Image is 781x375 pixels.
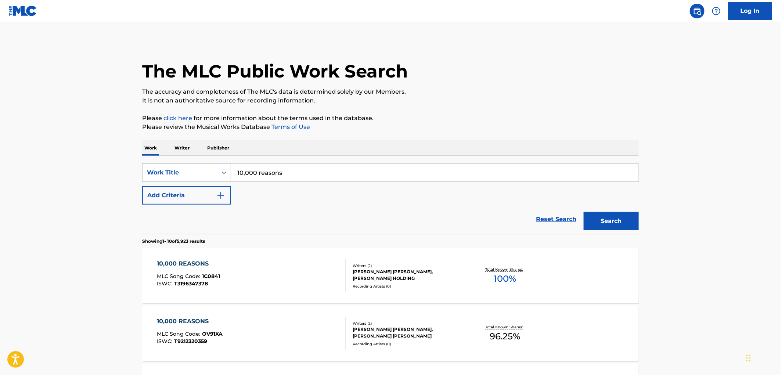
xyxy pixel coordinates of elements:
p: Publisher [205,140,231,156]
img: search [693,7,702,15]
div: 10,000 REASONS [157,259,220,268]
a: 10,000 REASONSMLC Song Code:1C0841ISWC:T3196347378Writers (2)[PERSON_NAME] [PERSON_NAME], [PERSON... [142,248,639,303]
div: [PERSON_NAME] [PERSON_NAME], [PERSON_NAME] HOLDING [353,268,464,282]
p: The accuracy and completeness of The MLC's data is determined solely by our Members. [142,87,639,96]
p: Writer [172,140,192,156]
div: Recording Artists ( 0 ) [353,341,464,347]
a: Reset Search [532,211,580,227]
iframe: Chat Widget [744,340,781,375]
p: Showing 1 - 10 of 5,923 results [142,238,205,245]
a: 10,000 REASONSMLC Song Code:OV91XAISWC:T9212320359Writers (2)[PERSON_NAME] [PERSON_NAME], [PERSON... [142,306,639,361]
div: Help [709,4,724,18]
a: Public Search [690,4,705,18]
button: Search [584,212,639,230]
p: Work [142,140,159,156]
div: 10,000 REASONS [157,317,223,326]
img: help [712,7,721,15]
span: T9212320359 [174,338,208,345]
p: Please review the Musical Works Database [142,123,639,131]
div: Work Title [147,168,213,177]
div: Drag [746,347,751,369]
p: It is not an authoritative source for recording information. [142,96,639,105]
span: T3196347378 [174,280,208,287]
div: [PERSON_NAME] [PERSON_NAME], [PERSON_NAME] [PERSON_NAME] [353,326,464,339]
button: Add Criteria [142,186,231,205]
span: ISWC : [157,338,174,345]
span: 96.25 % [490,330,520,343]
img: 9d2ae6d4665cec9f34b9.svg [216,191,225,200]
span: MLC Song Code : [157,331,202,337]
p: Please for more information about the terms used in the database. [142,114,639,123]
form: Search Form [142,163,639,234]
span: ISWC : [157,280,174,287]
div: Writers ( 2 ) [353,321,464,326]
span: OV91XA [202,331,223,337]
span: 100 % [494,272,516,285]
img: MLC Logo [9,6,37,16]
div: Recording Artists ( 0 ) [353,284,464,289]
a: click here [163,115,192,122]
p: Total Known Shares: [485,324,525,330]
a: Terms of Use [270,123,310,130]
span: 1C0841 [202,273,220,280]
span: MLC Song Code : [157,273,202,280]
p: Total Known Shares: [485,267,525,272]
a: Log In [728,2,772,20]
h1: The MLC Public Work Search [142,60,408,82]
div: Writers ( 2 ) [353,263,464,268]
